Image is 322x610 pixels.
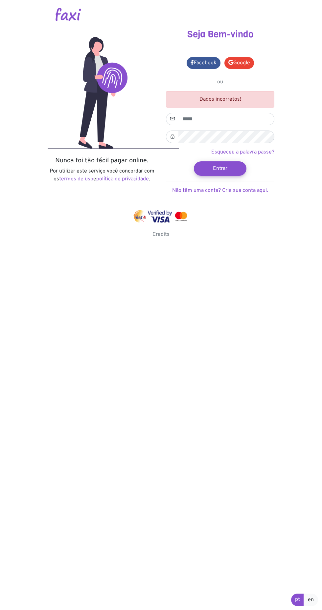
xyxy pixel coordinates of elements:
a: en [304,594,318,606]
button: Entrar [194,161,246,176]
img: visa [148,210,172,223]
a: Esqueceu a palavra passe? [211,149,274,155]
a: política de privacidade [96,176,149,182]
h5: Nunca foi tão fácil pagar online. [48,157,156,165]
a: termos de uso [59,176,93,182]
img: vinti4 [133,210,147,223]
a: Facebook [187,57,220,69]
p: Por utilizar este serviço você concordar com os e . [48,167,156,183]
a: Credits [152,231,170,238]
a: pt [291,594,304,606]
h3: Seja Bem-vindo [166,29,274,40]
p: ou [166,78,274,86]
div: Dados incorretos! [166,91,274,108]
a: Google [224,57,254,69]
a: Não têm uma conta? Crie sua conta aqui. [172,187,268,194]
img: mastercard [173,210,189,223]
